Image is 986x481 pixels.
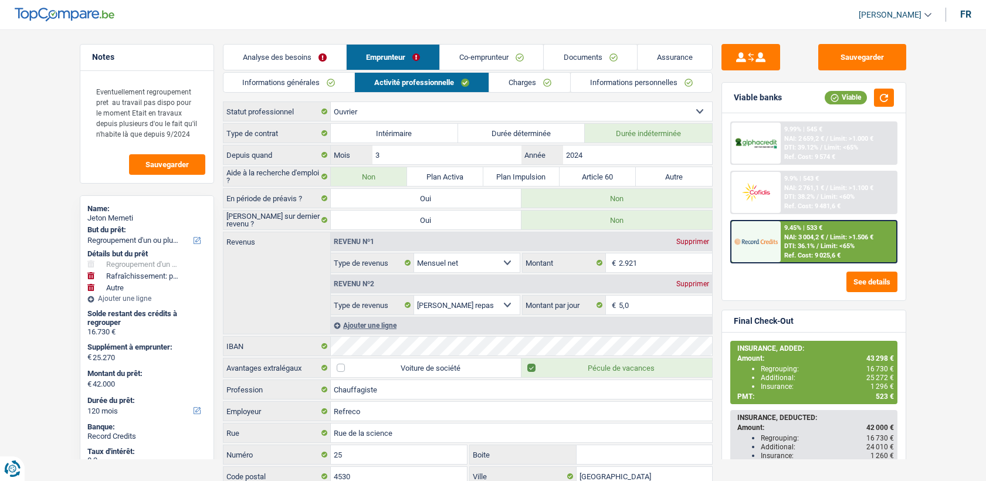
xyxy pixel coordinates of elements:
label: Statut professionnel [223,102,331,121]
a: Charges [489,73,571,92]
label: But du prêt: [87,225,204,235]
label: Non [331,167,407,186]
div: Revenu nº1 [331,238,377,245]
span: 1 260 € [870,452,894,460]
span: [PERSON_NAME] [859,10,921,20]
a: Co-emprunteur [440,45,543,70]
button: Sauvegarder [129,154,205,175]
a: Analyse des besoins [223,45,346,70]
span: / [820,144,822,151]
div: PMT: [737,392,894,401]
a: Informations personnelles [571,73,712,92]
span: Limit: >1.100 € [830,184,873,192]
div: Ajouter une ligne [87,294,206,303]
label: Oui [331,211,521,229]
div: Détails but du prêt [87,249,206,259]
div: Additional: [761,443,894,451]
span: € [87,353,92,362]
span: NAI: 2 761,1 € [784,184,824,192]
span: 16 730 € [866,365,894,373]
span: Limit: >1.506 € [830,233,873,241]
span: Limit: <60% [821,193,855,201]
span: / [816,193,819,201]
label: Intérimaire [331,124,458,143]
div: Revenu nº2 [331,280,377,287]
label: Non [521,189,712,208]
label: Montant du prêt: [87,369,204,378]
span: 43 298 € [866,354,894,363]
label: Oui [331,189,521,208]
label: Non [521,211,712,229]
span: DTI: 36.1% [784,242,815,250]
img: TopCompare Logo [15,8,114,22]
span: 1 296 € [870,382,894,391]
span: 25 272 € [866,374,894,382]
button: Sauvegarder [818,44,906,70]
span: / [826,184,828,192]
label: Avantages extralégaux [223,358,331,377]
label: Durée déterminée [458,124,585,143]
span: € [606,296,619,314]
div: Ref. Cost: 9 574 € [784,153,835,161]
label: [PERSON_NAME] sur dernier revenu ? [223,211,331,229]
label: Autre [636,167,712,186]
a: Documents [544,45,636,70]
label: Durée du prêt: [87,396,204,405]
label: Pécule de vacances [521,358,712,377]
div: INSURANCE, DEDUCTED: [737,414,894,422]
div: 9.45% | 533 € [784,224,822,232]
div: Viable [825,91,867,104]
label: Année [521,145,563,164]
label: Type de contrat [223,124,331,143]
div: Ref. Cost: 9 481,6 € [784,202,841,210]
label: Mois [331,145,372,164]
span: 523 € [876,392,894,401]
label: Type de revenus [331,253,414,272]
div: Viable banks [734,93,782,103]
div: Supprimer [673,280,712,287]
div: Insurance: [761,382,894,391]
span: Limit: >1.000 € [830,135,873,143]
div: Jeton Memeti [87,214,206,223]
img: AlphaCredit [734,137,778,150]
div: Final Check-Out [734,316,794,326]
span: / [826,233,828,241]
div: Additional: [761,374,894,382]
label: Rue [223,424,331,442]
div: Solde restant des crédits à regrouper [87,309,206,327]
div: Name: [87,204,206,214]
span: € [87,380,92,389]
label: En période de préavis ? [223,189,331,208]
input: MM [372,145,521,164]
div: Supprimer [673,238,712,245]
span: 16 730 € [866,434,894,442]
div: Insurance: [761,452,894,460]
h5: Notes [92,52,202,62]
a: Assurance [638,45,712,70]
div: Record Credits [87,432,206,441]
label: Montant par jour [523,296,606,314]
span: 42 000 € [866,424,894,432]
span: DTI: 39.12% [784,144,818,151]
div: Regrouping: [761,365,894,373]
div: 16.730 € [87,327,206,337]
div: 8.2 [87,456,206,465]
label: Durée indéterminée [585,124,712,143]
label: Boite [470,445,577,464]
label: Article 60 [560,167,636,186]
span: / [816,242,819,250]
div: 9.99% | 545 € [784,126,822,133]
span: Sauvegarder [145,161,189,168]
div: Amount: [737,424,894,432]
button: See details [846,272,897,292]
label: Montant [523,253,606,272]
div: Taux d'intérêt: [87,447,206,456]
div: INSURANCE, ADDED: [737,344,894,353]
label: Type de revenus [331,296,414,314]
div: Ajouter une ligne [331,317,712,334]
div: Regrouping: [761,434,894,442]
a: Informations générales [223,73,355,92]
span: DTI: 38.2% [784,193,815,201]
label: IBAN [223,337,331,355]
div: fr [960,9,971,20]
